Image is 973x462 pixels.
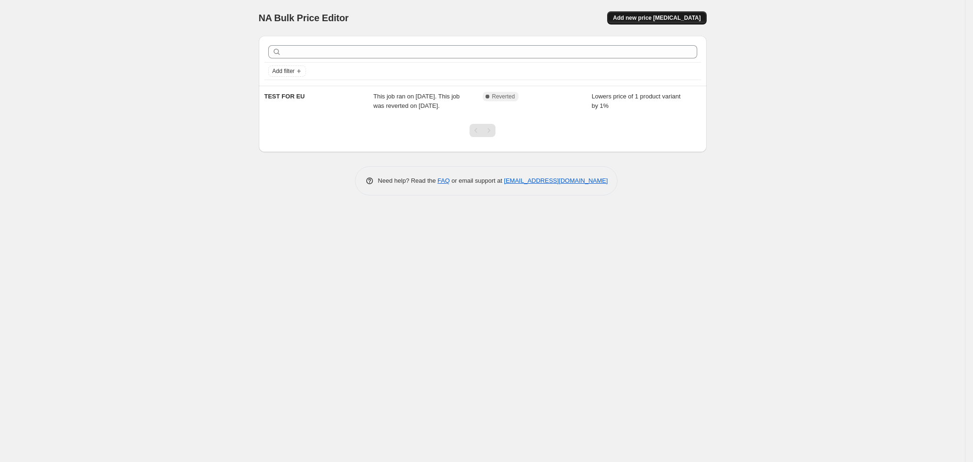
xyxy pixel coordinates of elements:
[259,13,349,23] span: NA Bulk Price Editor
[378,177,438,184] span: Need help? Read the
[607,11,706,24] button: Add new price [MEDICAL_DATA]
[592,93,681,109] span: Lowers price of 1 product variant by 1%
[613,14,701,22] span: Add new price [MEDICAL_DATA]
[504,177,608,184] a: [EMAIL_ADDRESS][DOMAIN_NAME]
[268,65,306,77] button: Add filter
[492,93,515,100] span: Reverted
[450,177,504,184] span: or email support at
[437,177,450,184] a: FAQ
[373,93,460,109] span: This job ran on [DATE]. This job was reverted on [DATE].
[264,93,305,100] span: TEST FOR EU
[470,124,495,137] nav: Pagination
[272,67,295,75] span: Add filter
